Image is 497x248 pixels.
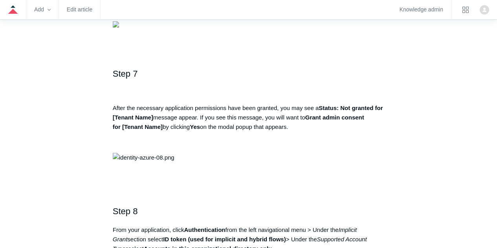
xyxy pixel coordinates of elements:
[113,204,384,218] h2: Step 8
[34,7,51,12] zd-hc-trigger: Add
[113,67,384,81] h2: Step 7
[184,226,226,233] strong: Authentication
[113,114,364,130] strong: Grant admin consent for [Tenant Name]
[480,5,489,15] zd-hc-trigger: Click your profile icon to open the profile menu
[67,7,92,12] a: Edit article
[480,5,489,15] img: user avatar
[190,123,200,130] strong: Yes
[163,236,286,242] strong: ID token (used for implicit and hybrid flows)
[113,105,383,121] strong: Status: Not granted for [Tenant Name]
[113,103,384,132] p: After the necessary application permissions have been granted, you may see a message appear. If y...
[400,7,443,12] a: Knowledge admin
[113,153,174,162] img: identity-azure-08.png
[113,21,119,28] img: 39545716397459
